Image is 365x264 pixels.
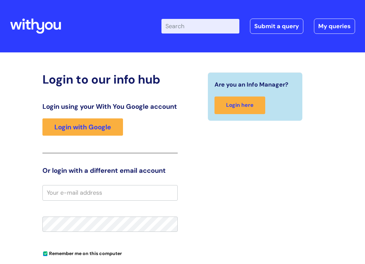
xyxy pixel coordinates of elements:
h3: Login using your With You Google account [42,102,177,110]
a: Submit a query [250,19,303,34]
input: Search [161,19,239,33]
label: Remember me on this computer [42,249,122,256]
h3: Or login with a different email account [42,166,177,174]
h2: Login to our info hub [42,72,177,87]
a: Login with Google [42,118,123,136]
div: You can uncheck this option if you're logging in from a shared device [42,248,177,258]
input: Your e-mail address [42,185,177,200]
span: Are you an Info Manager? [214,79,288,90]
a: My queries [314,19,355,34]
a: Login here [214,97,265,114]
input: Remember me on this computer [43,252,47,256]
